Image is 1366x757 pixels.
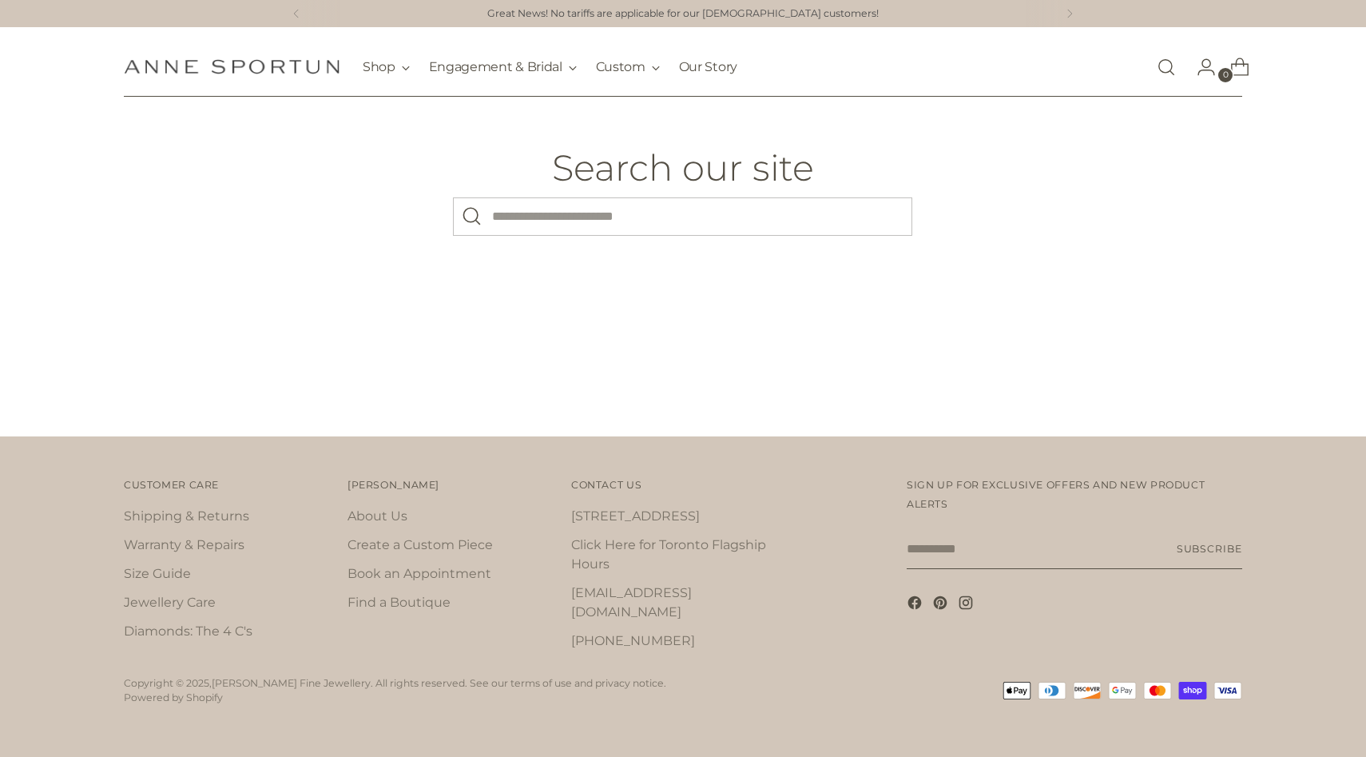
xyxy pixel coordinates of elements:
a: Book an Appointment [347,566,491,581]
a: About Us [347,508,407,524]
a: [STREET_ADDRESS] [571,508,700,524]
a: Go to the account page [1184,51,1216,83]
p: Copyright © 2025, . All rights reserved. See our terms of use and privacy notice. [124,676,666,691]
a: Open search modal [1150,51,1182,83]
a: [EMAIL_ADDRESS][DOMAIN_NAME] [571,585,692,620]
a: Jewellery Care [124,595,216,610]
a: Our Story [679,50,737,85]
a: Find a Boutique [347,595,451,610]
a: Create a Custom Piece [347,537,493,552]
h1: Search our site [552,148,814,188]
span: [PERSON_NAME] [347,479,439,491]
button: Subscribe [1177,529,1242,569]
a: Warranty & Repairs [124,537,244,552]
button: Engagement & Bridal [429,50,577,85]
a: Open cart modal [1217,51,1249,83]
button: Search [453,197,491,236]
a: Size Guide [124,566,191,581]
button: Shop [363,50,410,85]
span: Sign up for exclusive offers and new product alerts [907,479,1205,510]
a: [PHONE_NUMBER] [571,633,695,648]
a: Powered by Shopify [124,691,223,703]
a: Diamonds: The 4 C's [124,624,252,639]
span: 0 [1218,68,1233,82]
button: Custom [596,50,660,85]
a: Click Here for Toronto Flagship Hours [571,537,766,572]
a: Great News! No tariffs are applicable for our [DEMOGRAPHIC_DATA] customers! [487,6,879,22]
a: [PERSON_NAME] Fine Jewellery [212,677,371,689]
span: Contact Us [571,479,641,491]
a: Anne Sportun Fine Jewellery [124,59,340,74]
a: Shipping & Returns [124,508,249,524]
span: Customer Care [124,479,219,491]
